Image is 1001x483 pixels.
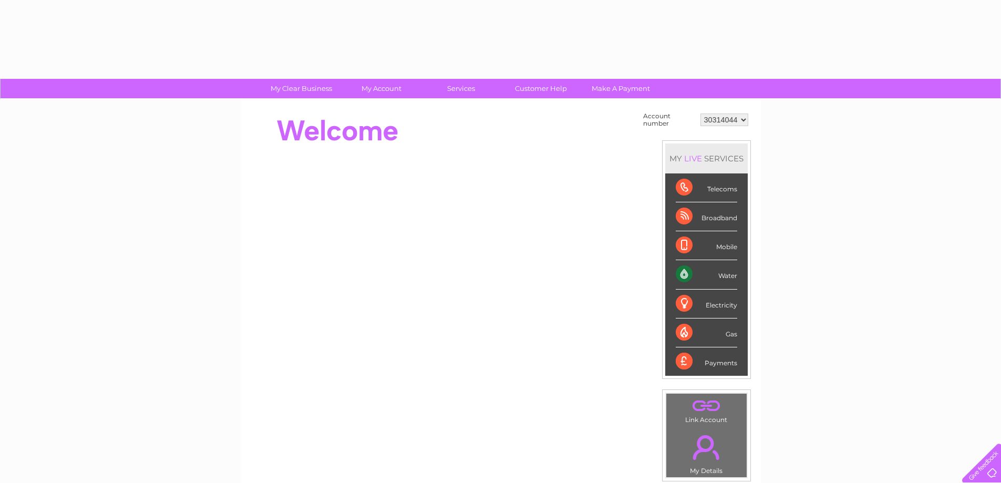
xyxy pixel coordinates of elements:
[682,153,704,163] div: LIVE
[676,347,737,376] div: Payments
[338,79,425,98] a: My Account
[666,393,747,426] td: Link Account
[669,429,744,466] a: .
[676,173,737,202] div: Telecoms
[666,426,747,478] td: My Details
[676,202,737,231] div: Broadband
[676,290,737,318] div: Electricity
[665,143,748,173] div: MY SERVICES
[676,318,737,347] div: Gas
[418,79,504,98] a: Services
[676,260,737,289] div: Water
[669,396,744,415] a: .
[498,79,584,98] a: Customer Help
[577,79,664,98] a: Make A Payment
[258,79,345,98] a: My Clear Business
[676,231,737,260] div: Mobile
[641,110,698,130] td: Account number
